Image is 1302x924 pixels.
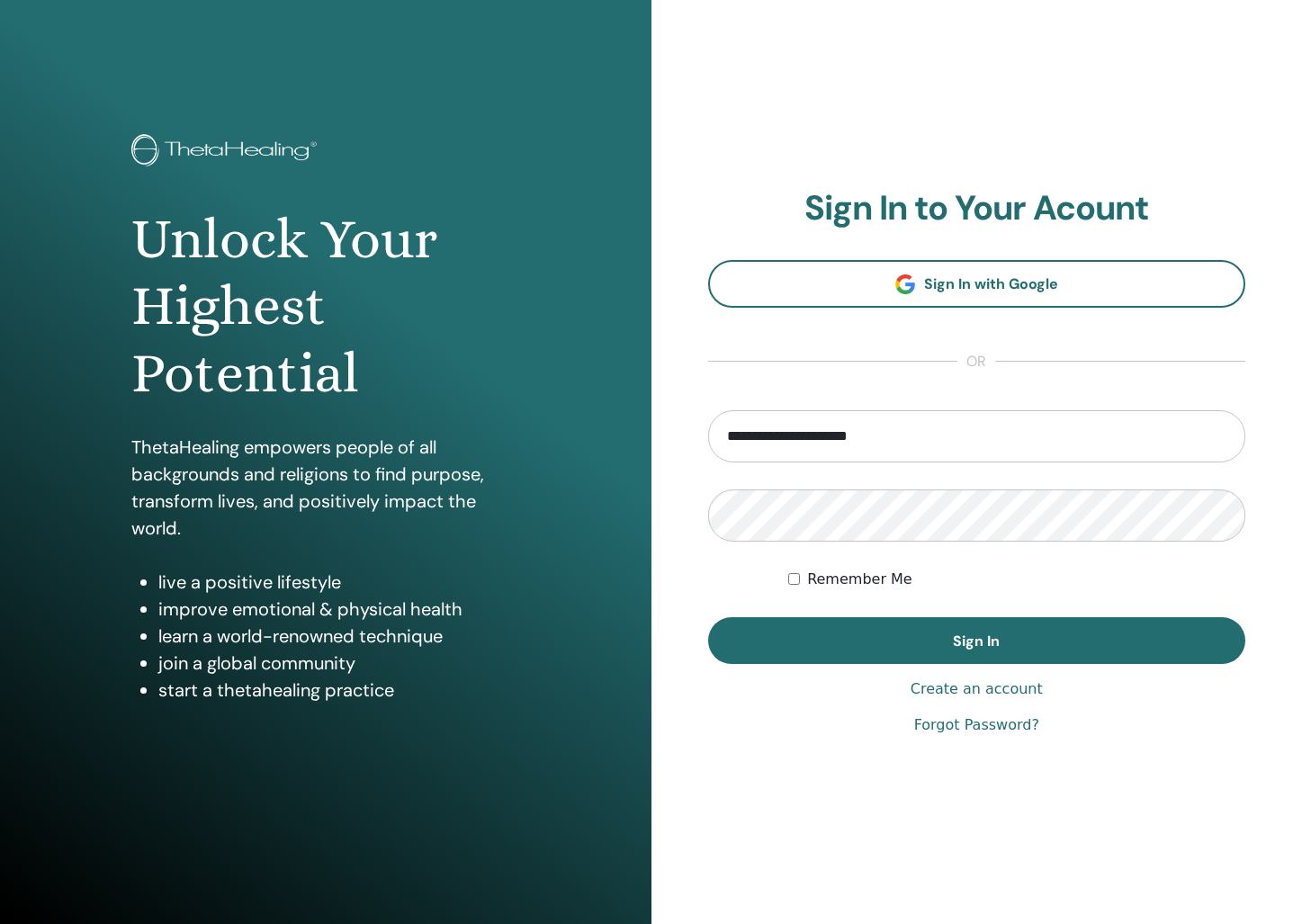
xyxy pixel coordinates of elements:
[708,260,1246,308] a: Sign In with Google
[957,351,995,372] span: or
[158,650,520,677] li: join a global community
[807,569,912,590] label: Remember Me
[953,632,1000,650] span: Sign In
[158,569,520,596] li: live a positive lifestyle
[788,569,1245,590] div: Keep me authenticated indefinitely or until I manually logout
[158,623,520,650] li: learn a world-renowned technique
[131,434,520,542] p: ThetaHealing empowers people of all backgrounds and religions to find purpose, transform lives, a...
[708,617,1246,664] button: Sign In
[708,188,1246,229] h2: Sign In to Your Acount
[911,678,1043,700] a: Create an account
[158,677,520,704] li: start a thetahealing practice
[924,274,1058,293] span: Sign In with Google
[914,714,1039,736] a: Forgot Password?
[158,596,520,623] li: improve emotional & physical health
[131,206,520,407] h1: Unlock Your Highest Potential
